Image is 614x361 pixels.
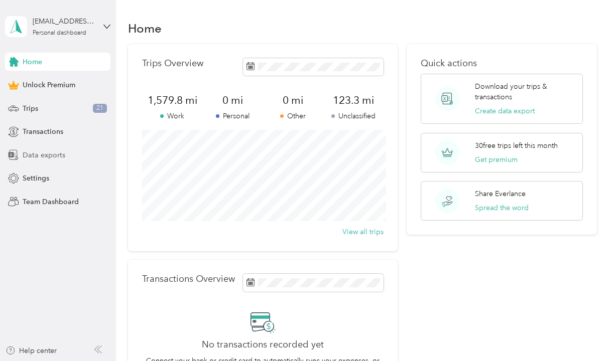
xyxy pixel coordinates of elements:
button: View all trips [342,227,384,237]
span: 0 mi [263,93,323,107]
p: Transactions Overview [142,274,235,284]
span: 21 [93,104,107,113]
p: Unclassified [323,111,384,121]
p: Other [263,111,323,121]
span: 1,579.8 mi [142,93,202,107]
p: Work [142,111,202,121]
span: Unlock Premium [23,80,75,90]
h1: Home [128,23,162,34]
span: 0 mi [203,93,263,107]
span: Home [23,57,42,67]
span: Data exports [23,150,65,160]
div: Personal dashboard [33,30,86,36]
p: 30 free trips left this month [475,140,558,151]
span: 123.3 mi [323,93,384,107]
p: Share Everlance [475,189,526,199]
p: Quick actions [421,58,583,69]
span: Transactions [23,126,63,137]
p: Personal [203,111,263,121]
span: Trips [23,103,38,114]
p: Download your trips & transactions [475,81,575,102]
button: Get premium [475,154,518,165]
h2: No transactions recorded yet [202,339,324,350]
iframe: Everlance-gr Chat Button Frame [558,305,614,361]
button: Help center [6,345,57,356]
button: Create data export [475,106,535,116]
span: Team Dashboard [23,197,79,207]
p: Trips Overview [142,58,203,69]
span: Settings [23,173,49,184]
button: Spread the word [475,203,529,213]
div: [EMAIL_ADDRESS][DOMAIN_NAME] [33,16,95,27]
